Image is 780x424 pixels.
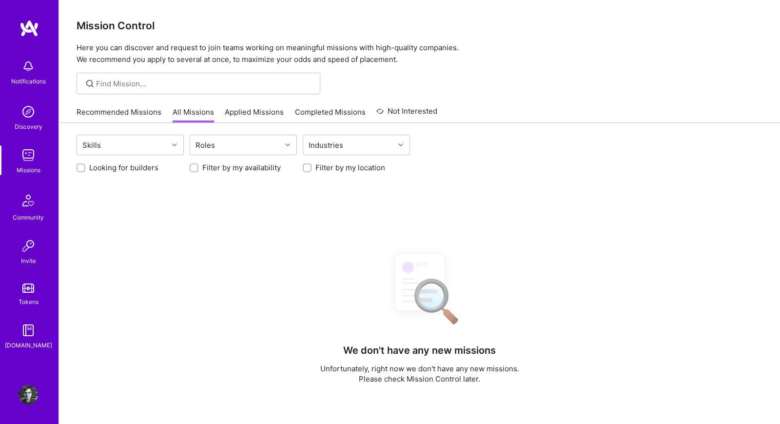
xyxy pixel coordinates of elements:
img: teamwork [19,145,38,165]
h4: We don't have any new missions [343,344,496,356]
a: Recommended Missions [77,107,161,123]
p: Unfortunately, right now we don't have any new missions. [320,363,519,374]
img: Community [17,189,40,212]
a: User Avatar [16,385,40,404]
img: guide book [19,321,38,340]
input: Find Mission... [96,79,313,89]
img: tokens [22,283,34,293]
div: Skills [80,138,103,152]
div: Invite [21,256,36,266]
img: User Avatar [19,385,38,404]
a: Applied Missions [225,107,284,123]
img: discovery [19,102,38,121]
div: Tokens [19,297,39,307]
p: Here you can discover and request to join teams working on meaningful missions with high-quality ... [77,42,762,65]
img: logo [19,20,39,37]
i: icon SearchGrey [84,78,96,89]
i: icon Chevron [285,142,290,147]
a: All Missions [173,107,214,123]
a: Completed Missions [295,107,366,123]
div: Community [13,212,44,222]
p: Please check Mission Control later. [320,374,519,384]
h3: Mission Control [77,20,762,32]
label: Looking for builders [89,162,158,173]
i: icon Chevron [398,142,403,147]
img: Invite [19,236,38,256]
a: Not Interested [376,105,437,123]
div: [DOMAIN_NAME] [5,340,52,350]
div: Missions [17,165,40,175]
label: Filter by my availability [202,162,281,173]
img: bell [19,57,38,76]
i: icon Chevron [172,142,177,147]
img: No Results [378,246,461,331]
div: Notifications [11,76,46,86]
div: Roles [193,138,217,152]
div: Discovery [15,121,42,132]
div: Industries [306,138,346,152]
label: Filter by my location [315,162,385,173]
